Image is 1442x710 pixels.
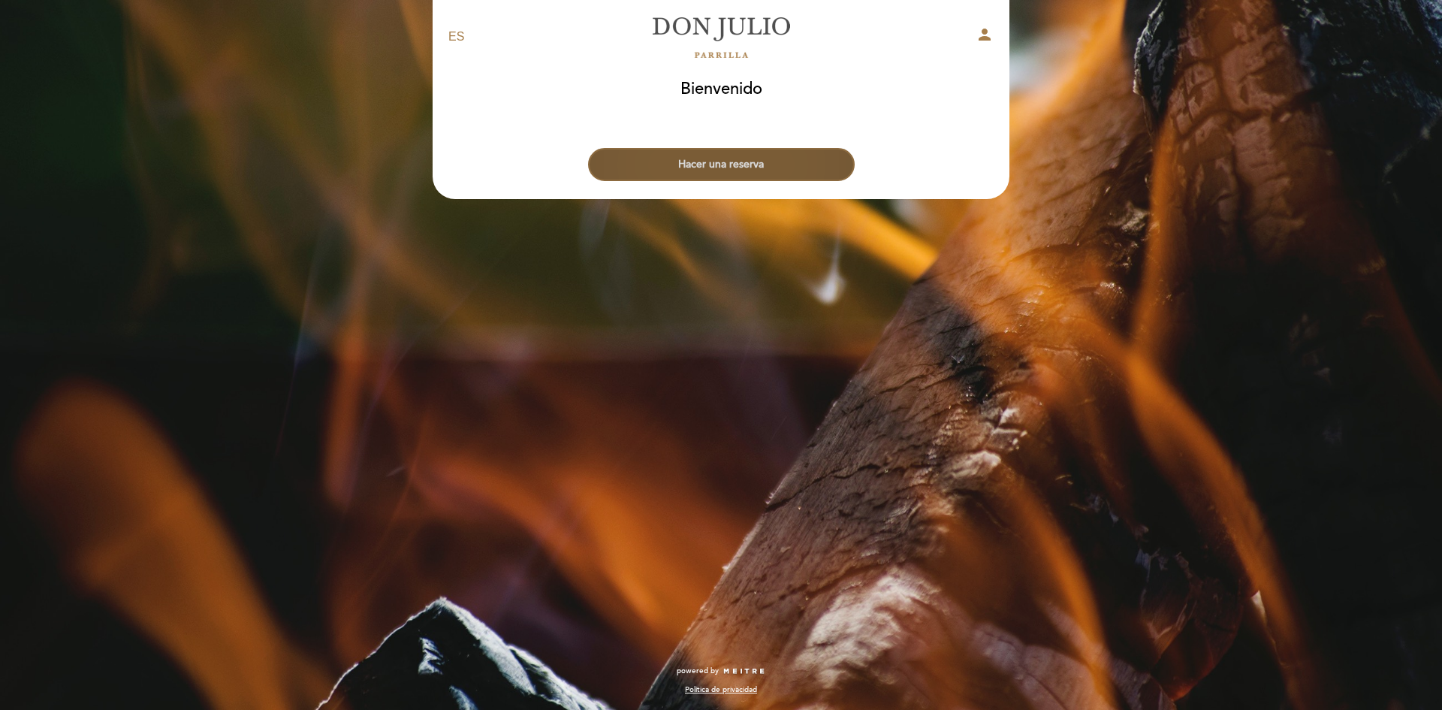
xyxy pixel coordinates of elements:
[976,26,994,44] i: person
[677,666,719,676] span: powered by
[677,666,765,676] a: powered by
[685,684,757,695] a: Política de privacidad
[723,668,765,675] img: MEITRE
[588,148,855,181] button: Hacer una reserva
[680,80,762,98] h1: Bienvenido
[627,17,815,58] a: [PERSON_NAME]
[976,26,994,49] button: person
